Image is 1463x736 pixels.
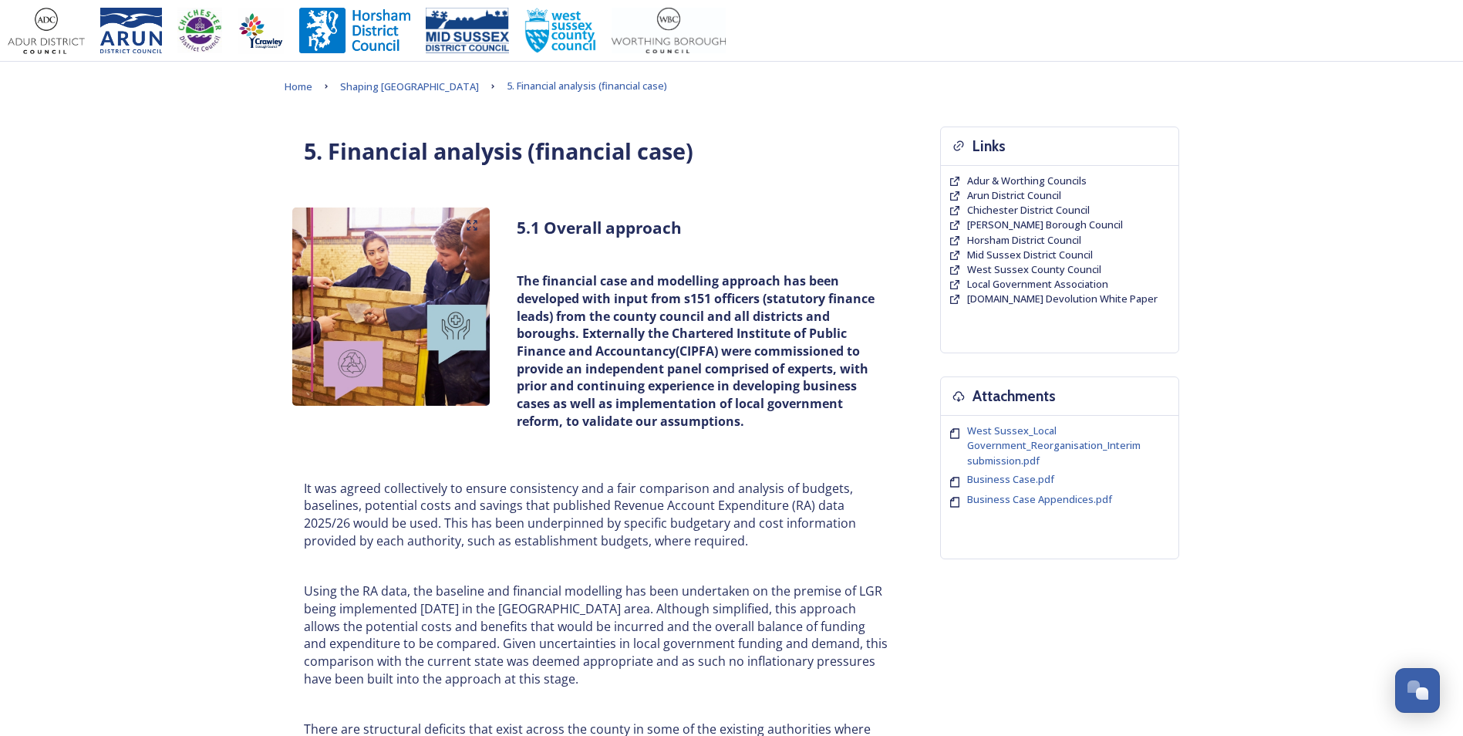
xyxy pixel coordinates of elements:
a: Arun District Council [967,188,1061,203]
span: 5. Financial analysis (financial case) [507,79,667,93]
a: Chichester District Council [967,203,1090,218]
p: It was agreed collectively to ensure consistency and a fair comparison and analysis of budgets, b... [304,480,890,550]
img: WSCCPos-Spot-25mm.jpg [524,8,597,54]
span: Shaping [GEOGRAPHIC_DATA] [340,79,479,93]
span: [DOMAIN_NAME] Devolution White Paper [967,292,1158,306]
p: Using the RA data, the baseline and financial modelling has been undertaken on the premise of LGR... [304,582,890,687]
a: West Sussex County Council [967,262,1101,277]
strong: 5.1 Overall approach [517,217,682,238]
a: Shaping [GEOGRAPHIC_DATA] [340,77,479,96]
span: Horsham District Council [967,233,1081,247]
span: Local Government Association [967,277,1108,291]
span: Chichester District Council [967,203,1090,217]
img: CDC%20Logo%20-%20you%20may%20have%20a%20better%20version.jpg [177,8,222,54]
a: [PERSON_NAME] Borough Council [967,218,1123,232]
img: Adur%20logo%20%281%29.jpeg [8,8,85,54]
a: Mid Sussex District Council [967,248,1093,262]
span: Business Case.pdf [967,472,1054,486]
span: Business Case Appendices.pdf [967,492,1112,506]
img: Crawley%20BC%20logo.jpg [238,8,284,54]
h3: Links [973,135,1006,157]
strong: 5. Financial analysis (financial case) [304,136,693,166]
img: 150ppimsdc%20logo%20blue.png [426,8,509,54]
a: Adur & Worthing Councils [967,174,1087,188]
span: Adur & Worthing Councils [967,174,1087,187]
span: [PERSON_NAME] Borough Council [967,218,1123,231]
span: Arun District Council [967,188,1061,202]
h3: Attachments [973,385,1056,407]
span: West Sussex County Council [967,262,1101,276]
img: Worthing_Adur%20%281%29.jpg [612,8,726,54]
span: Home [285,79,312,93]
a: Horsham District Council [967,233,1081,248]
img: Arun%20District%20Council%20logo%20blue%20CMYK.jpg [100,8,162,54]
a: Home [285,77,312,96]
button: Open Chat [1395,668,1440,713]
span: West Sussex_Local Government_Reorganisation_Interim submission.pdf [967,424,1141,467]
a: [DOMAIN_NAME] Devolution White Paper [967,292,1158,306]
img: Horsham%20DC%20Logo.jpg [299,8,410,54]
span: Mid Sussex District Council [967,248,1093,262]
a: Local Government Association [967,277,1108,292]
strong: The financial case and modelling approach has been developed with input from s151 officers (statu... [517,272,878,430]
